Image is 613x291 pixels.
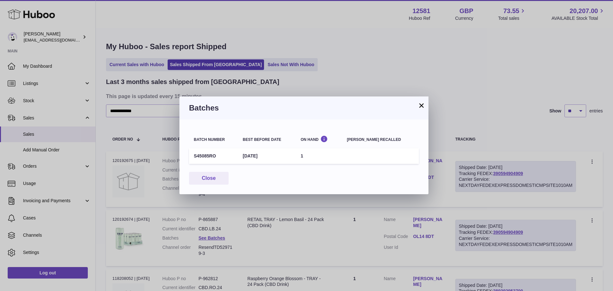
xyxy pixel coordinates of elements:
[189,148,238,164] td: S45085RO
[243,138,291,142] div: Best before date
[347,138,414,142] div: [PERSON_NAME] recalled
[189,172,229,185] button: Close
[238,148,296,164] td: [DATE]
[418,102,425,109] button: ×
[194,138,233,142] div: Batch number
[189,103,419,113] h3: Batches
[296,148,342,164] td: 1
[301,135,337,142] div: On Hand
